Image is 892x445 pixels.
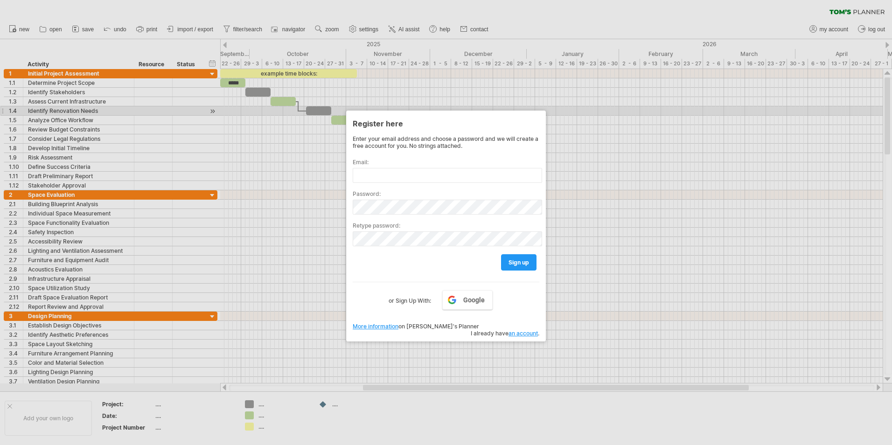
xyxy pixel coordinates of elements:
a: Google [442,290,493,310]
div: Register here [353,115,539,132]
a: sign up [501,254,537,271]
label: Password: [353,190,539,197]
label: Email: [353,159,539,166]
a: More information [353,323,398,330]
div: Enter your email address and choose a password and we will create a free account for you. No stri... [353,135,539,149]
span: sign up [509,259,529,266]
span: I already have . [471,330,539,337]
span: on [PERSON_NAME]'s Planner [353,323,479,330]
span: Google [463,296,485,304]
label: or Sign Up With: [389,290,431,306]
label: Retype password: [353,222,539,229]
a: an account [509,330,538,337]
